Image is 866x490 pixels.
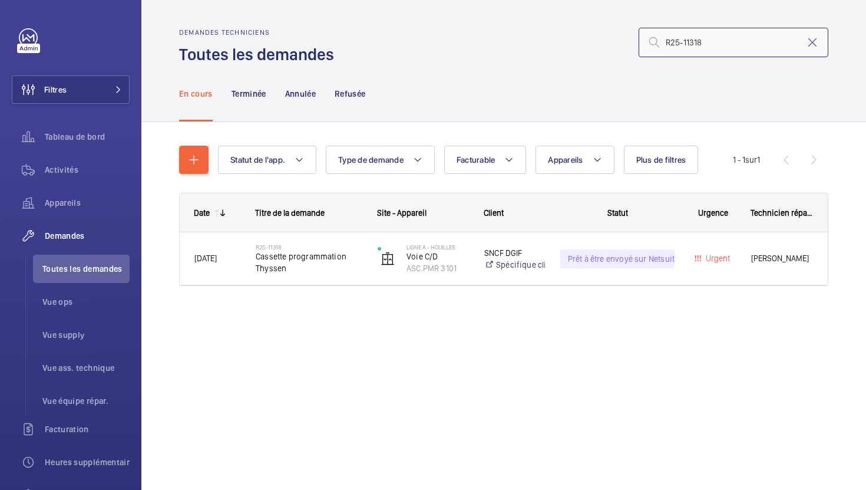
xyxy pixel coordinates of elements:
[406,251,469,262] p: Voie C/D
[751,208,814,218] span: Technicien réparateur
[230,155,285,165] span: Statut de l'app.
[624,146,699,174] button: Plus de filtres
[548,155,583,165] span: Appareils
[42,329,130,341] span: Vue supply
[218,146,316,174] button: Statut de l'app.
[751,252,813,265] span: [PERSON_NAME]
[377,208,427,218] span: Site - Appareil
[607,208,628,218] span: Statut
[179,88,213,100] p: En cours
[42,296,130,308] span: Vue ops
[285,88,316,100] p: Annulée
[698,208,728,218] span: Urgence
[45,423,130,435] span: Facturation
[381,252,395,266] img: elevator.svg
[194,208,210,218] div: Date
[484,259,545,271] a: Spécifique client
[444,146,527,174] button: Facturable
[536,146,614,174] button: Appareils
[406,262,469,274] p: ASC.PMR 3101
[733,156,760,164] span: 1 - 1 1
[326,146,435,174] button: Type de demande
[42,362,130,374] span: Vue ass. technique
[44,84,67,96] span: Filtres
[256,251,362,274] span: Cassette programmation Thyssen
[745,155,757,165] span: sur
[457,155,495,165] span: Facturable
[179,44,341,65] h1: Toutes les demandes
[42,263,130,275] span: Toutes les demandes
[179,28,341,37] h2: Demandes techniciens
[12,75,130,104] button: Filtres
[255,208,325,218] span: Titre de la demande
[484,247,545,259] p: SNCF DGIF
[406,244,469,251] p: Ligne A - HOUILLES
[639,28,828,57] input: Chercher par numéro demande ou de devis
[703,254,730,263] span: Urgent
[484,208,504,218] span: Client
[232,88,266,100] p: Terminée
[45,164,130,176] span: Activités
[45,131,130,143] span: Tableau de bord
[338,155,404,165] span: Type de demande
[568,253,679,265] p: Prêt à être envoyé sur Netsuite
[45,230,130,242] span: Demandes
[636,155,686,165] span: Plus de filtres
[194,254,217,263] span: [DATE]
[45,197,130,209] span: Appareils
[335,88,365,100] p: Refusée
[256,244,362,251] h2: R25-11318
[45,456,130,468] span: Heures supplémentaires
[42,395,130,407] span: Vue équipe répar.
